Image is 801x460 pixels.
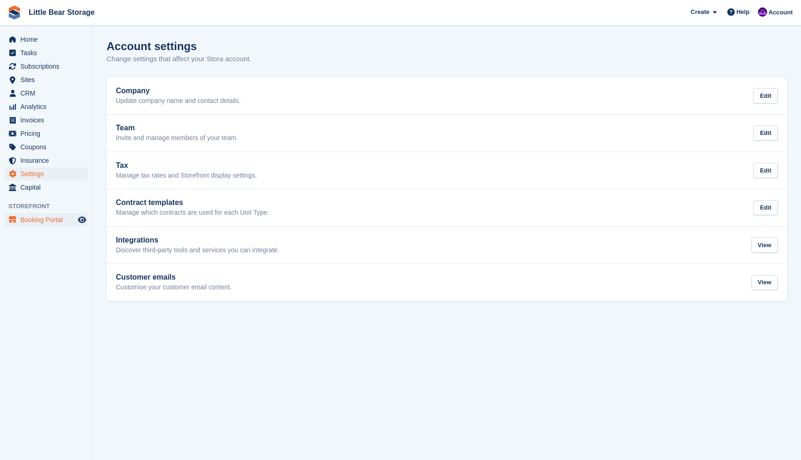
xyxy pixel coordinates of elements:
[5,46,88,59] a: menu
[20,181,76,194] span: Capital
[107,115,787,152] a: Team Invite and manage members of your team. Edit
[116,209,269,217] p: Manage which contracts are used for each Unit Type.
[691,7,709,17] span: Create
[20,127,76,140] span: Pricing
[20,100,76,113] span: Analytics
[25,5,98,20] a: Little Bear Storage
[20,114,76,127] span: Invoices
[20,60,76,73] span: Subscriptions
[20,141,76,153] span: Coupons
[20,87,76,100] span: CRM
[5,154,88,167] a: menu
[107,152,787,189] a: Tax Manage tax rates and Storefront display settings. Edit
[5,181,88,194] a: menu
[116,124,238,132] h2: Team
[116,283,232,292] p: Customise your customer email content.
[107,227,787,264] a: Integrations Discover third-party tools and services you can integrate. View
[107,189,787,226] a: Contract templates Manage which contracts are used for each Unit Type. Edit
[20,73,76,86] span: Sites
[107,264,787,301] a: Customer emails Customise your customer email content. View
[5,87,88,100] a: menu
[116,87,241,95] h2: Company
[20,46,76,59] span: Tasks
[5,114,88,127] a: menu
[20,154,76,167] span: Insurance
[5,141,88,153] a: menu
[116,198,269,207] h2: Contract templates
[5,33,88,46] a: menu
[20,213,76,226] span: Booking Portal
[5,60,88,73] a: menu
[116,134,238,142] p: Invite and manage members of your team.
[116,273,232,281] h2: Customer emails
[753,200,778,216] div: Edit
[76,214,88,225] a: Preview store
[753,126,778,141] div: Edit
[20,33,76,46] span: Home
[5,213,88,226] a: menu
[737,7,750,17] span: Help
[7,6,21,19] img: stora-icon-8386f47178a22dfd0bd8f6a31ec36ba5ce8667c1dd55bd0f319d3a0aa187defe.svg
[5,73,88,86] a: menu
[8,202,92,211] span: Storefront
[107,40,197,52] h1: Account settings
[5,167,88,180] a: menu
[107,54,251,64] p: Change settings that affect your Stora account.
[116,172,257,180] p: Manage tax rates and Storefront display settings.
[751,275,778,290] div: View
[107,77,787,115] a: Company Update company name and contact details. Edit
[753,88,778,103] div: Edit
[116,236,280,244] h2: Integrations
[758,7,767,17] img: Henry Hastings
[753,163,778,178] div: Edit
[20,167,76,180] span: Settings
[116,161,257,170] h2: Tax
[5,100,88,113] a: menu
[116,97,241,105] p: Update company name and contact details.
[751,237,778,253] div: View
[5,127,88,140] a: menu
[769,8,793,17] span: Account
[116,246,280,255] p: Discover third-party tools and services you can integrate.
